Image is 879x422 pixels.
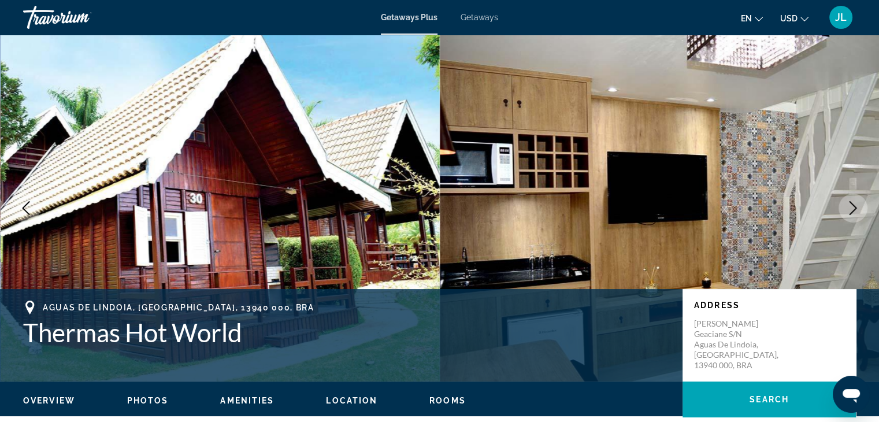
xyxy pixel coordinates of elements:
span: Amenities [220,396,274,405]
span: en [741,14,752,23]
a: Getaways [461,13,498,22]
span: Photos [127,396,169,405]
button: User Menu [826,5,856,29]
button: Search [683,382,856,417]
span: Rooms [429,396,466,405]
a: Travorium [23,2,139,32]
span: Search [750,395,789,404]
button: Photos [127,395,169,406]
p: [PERSON_NAME] Geaciane S/N Aguas de Lindoia, [GEOGRAPHIC_DATA], 13940 000, BRA [694,319,787,371]
p: Address [694,301,844,310]
iframe: Button to launch messaging window [833,376,870,413]
button: Next image [839,194,867,223]
a: Getaways Plus [381,13,437,22]
span: Overview [23,396,75,405]
span: Location [326,396,377,405]
h1: Thermas Hot World [23,317,671,347]
span: Aguas de Lindoia, [GEOGRAPHIC_DATA], 13940 000, BRA [43,303,314,312]
span: USD [780,14,798,23]
button: Change language [741,10,763,27]
button: Amenities [220,395,274,406]
button: Previous image [12,194,40,223]
button: Change currency [780,10,808,27]
span: JL [835,12,847,23]
button: Overview [23,395,75,406]
button: Rooms [429,395,466,406]
button: Location [326,395,377,406]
